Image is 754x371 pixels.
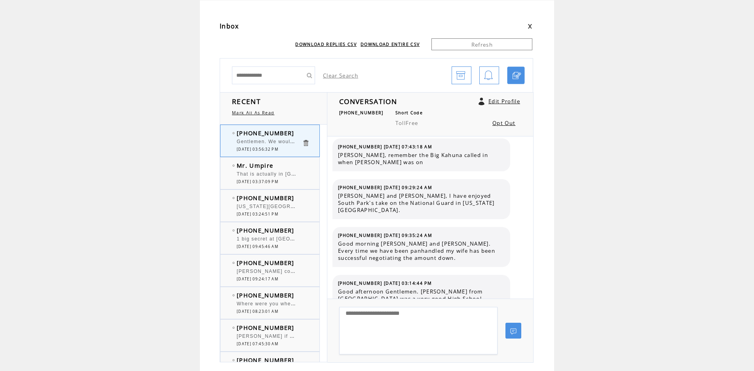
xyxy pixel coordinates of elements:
span: [PHONE_NUMBER] [237,356,294,364]
span: [PHONE_NUMBER] [DATE] 09:35:24 AM [338,233,432,238]
img: bulletEmpty.png [232,132,235,134]
input: Submit [303,66,315,84]
span: Where were you when the Democrats wanted to remove all the Confederate things all over the country [237,299,504,307]
span: [DATE] 07:45:30 AM [237,341,278,346]
span: [DATE] 08:23:01 AM [237,309,278,314]
a: Click to start a chat with mobile number by SMS [507,66,525,84]
span: [PHONE_NUMBER] [339,110,384,115]
span: [PERSON_NAME], remember the Big Kahuna called in when [PERSON_NAME] was on [338,151,504,166]
span: [PHONE_NUMBER] [DATE] 07:43:18 AM [338,144,432,150]
span: [PHONE_NUMBER] [237,194,294,202]
img: bulletEmpty.png [232,294,235,296]
span: [PERSON_NAME] if you are unaware, St.[PERSON_NAME] [PERSON_NAME] passed [237,331,458,339]
span: That is actually in [GEOGRAPHIC_DATA], [GEOGRAPHIC_DATA]. Nice course. [237,169,442,177]
img: bell.png [484,67,493,85]
img: bulletEmpty.png [232,165,235,167]
span: [PERSON_NAME] conveniently is not sending them to high crime republican cities. [237,267,453,274]
span: RECENT [232,97,261,106]
a: Clear Search [323,72,358,79]
a: Click to edit user profile [479,98,484,105]
span: CONVERSATION [339,97,397,106]
img: bulletEmpty.png [232,262,235,264]
span: [DATE] 03:56:32 PM [237,147,278,152]
a: Opt Out [492,119,515,127]
a: Edit Profile [488,98,520,105]
img: bulletEmpty.png [232,327,235,329]
span: [DATE] 09:24:17 AM [237,276,278,282]
span: [PHONE_NUMBER] [237,129,294,137]
span: [PHONE_NUMBER] [DATE] 03:14:44 PM [338,280,432,286]
img: bulletEmpty.png [232,359,235,361]
img: bulletEmpty.png [232,229,235,231]
a: DOWNLOAD REPLIES CSV [295,42,357,47]
span: [US_STATE][GEOGRAPHIC_DATA] won't let [PERSON_NAME] in [GEOGRAPHIC_DATA] [DATE]. Waaa waaa waaa [237,202,534,210]
span: [PERSON_NAME] and [PERSON_NAME], I have enjoyed South Park's take on the National Guard in [US_ST... [338,192,504,214]
span: [DATE] 09:45:46 AM [237,244,278,249]
a: DOWNLOAD ENTIRE CSV [361,42,420,47]
span: 1 big secret at [GEOGRAPHIC_DATA] is that only people who are friends of the show host win drawings [237,234,507,242]
a: Mark All As Read [232,110,274,115]
span: [PHONE_NUMBER] [237,324,294,331]
span: Good morning [PERSON_NAME] and [PERSON_NAME]. Every time we have been panhandled my wife has been... [338,240,504,261]
a: Click to delete these messgaes [302,139,310,147]
span: Gentlemen. We would play St.[PERSON_NAME] in Football. We would have about everyone blocked and f... [237,137,717,145]
a: Refresh [431,38,532,50]
span: [PHONE_NUMBER] [DATE] 09:29:24 AM [338,185,432,190]
span: Good afternoon Gentlemen. [PERSON_NAME] from [GEOGRAPHIC_DATA] was a very good High School Basket... [338,288,504,309]
span: [PHONE_NUMBER] [237,259,294,267]
span: [PHONE_NUMBER] [237,226,294,234]
span: Short Code [395,110,423,115]
span: [DATE] 03:24:51 PM [237,212,278,217]
span: [PHONE_NUMBER] [237,291,294,299]
img: archive.png [456,67,465,85]
span: [DATE] 03:37:09 PM [237,179,278,184]
img: bulletEmpty.png [232,197,235,199]
span: Inbox [220,22,239,30]
span: TollFree [395,119,418,127]
span: Mr. Umpire [237,161,273,169]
